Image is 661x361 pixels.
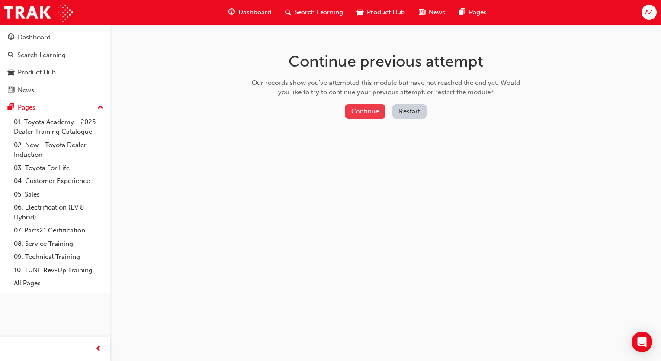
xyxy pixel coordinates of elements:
[285,7,291,18] span: search-icon
[412,3,452,21] a: news-iconNews
[10,139,107,161] a: 02. New - Toyota Dealer Induction
[278,3,350,21] a: search-iconSearch Learning
[8,34,14,42] span: guage-icon
[8,69,14,77] span: car-icon
[249,52,523,71] h1: Continue previous attempt
[3,28,107,100] button: DashboardSearch LearningProduct HubNews
[392,104,427,119] button: Restart
[228,7,235,18] span: guage-icon
[452,3,494,21] a: pages-iconPages
[238,7,271,17] span: Dashboard
[3,29,107,45] a: Dashboard
[17,50,66,60] div: Search Learning
[10,237,107,251] a: 08. Service Training
[8,104,14,112] span: pages-icon
[295,7,343,17] span: Search Learning
[10,250,107,264] a: 09. Technical Training
[3,100,107,116] button: Pages
[10,188,107,201] a: 05. Sales
[3,64,107,81] a: Product Hub
[18,85,34,95] div: News
[429,7,445,17] span: News
[350,3,412,21] a: car-iconProduct Hub
[419,7,425,18] span: news-icon
[97,102,103,113] span: up-icon
[8,87,14,94] span: news-icon
[10,277,107,290] a: All Pages
[345,104,385,119] button: Continue
[642,5,657,20] button: AZ
[221,3,278,21] a: guage-iconDashboard
[18,103,35,113] div: Pages
[3,82,107,98] a: News
[3,47,107,63] a: Search Learning
[8,52,14,59] span: search-icon
[645,7,653,17] span: AZ
[459,7,465,18] span: pages-icon
[10,224,107,237] a: 07. Parts21 Certification
[357,7,363,18] span: car-icon
[95,344,102,355] span: prev-icon
[18,68,56,77] div: Product Hub
[367,7,405,17] span: Product Hub
[10,264,107,277] a: 10. TUNE Rev-Up Training
[10,116,107,139] a: 01. Toyota Academy - 2025 Dealer Training Catalogue
[469,7,487,17] span: Pages
[18,32,51,42] div: Dashboard
[10,201,107,224] a: 06. Electrification (EV & Hybrid)
[632,332,652,352] div: Open Intercom Messenger
[249,78,523,97] div: Our records show you've attempted this module but have not reached the end yet. Would you like to...
[10,161,107,175] a: 03. Toyota For Life
[10,174,107,188] a: 04. Customer Experience
[4,3,73,22] img: Trak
